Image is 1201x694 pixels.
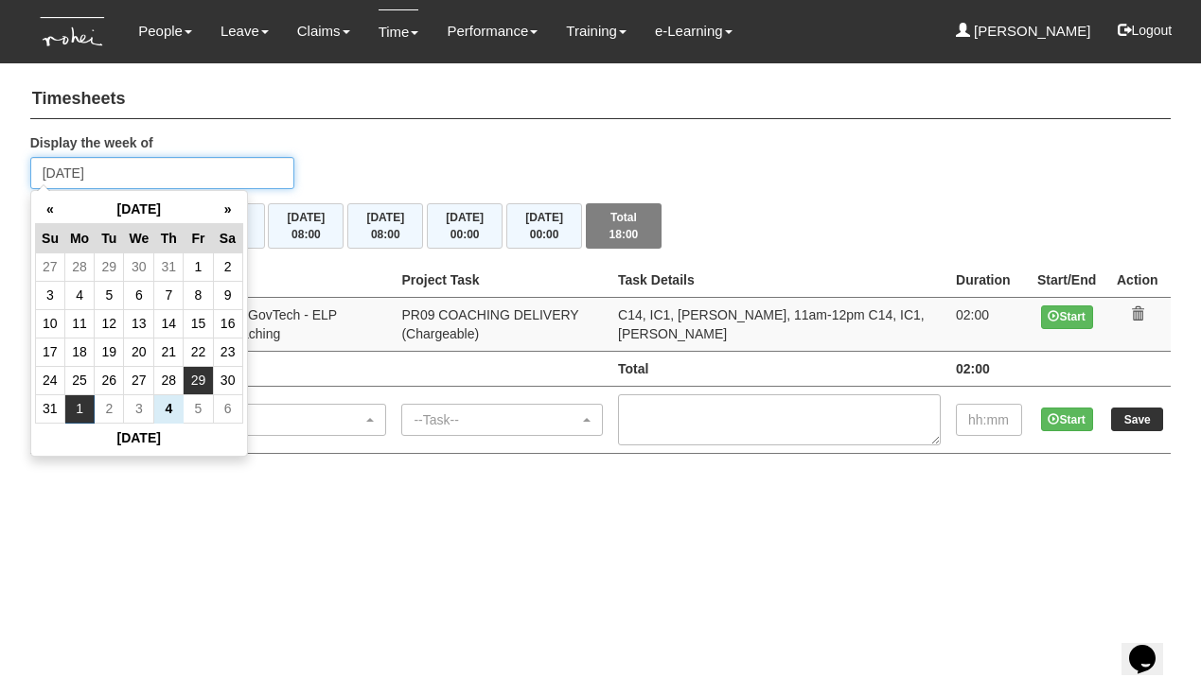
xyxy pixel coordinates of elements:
td: 3 [124,394,154,423]
td: 11 [64,309,94,338]
td: 19 [95,338,124,366]
span: 08:00 [291,228,321,241]
td: 29 [184,366,213,394]
th: Task Details [610,263,948,298]
a: People [138,9,192,53]
button: [DATE]00:00 [506,203,582,249]
span: 00:00 [530,228,559,241]
div: --Task-- [414,410,579,429]
th: Duration [948,263,1030,298]
span: 08:00 [371,228,400,241]
button: Start [1041,408,1093,431]
td: 13 [124,309,154,338]
td: 20 [124,338,154,366]
td: 6 [213,394,242,423]
a: Training [566,9,627,53]
td: 5 [95,281,124,309]
th: « [35,195,64,224]
td: 27 [35,252,64,281]
a: Leave [221,9,269,53]
th: [DATE] [64,195,213,224]
td: 21 [154,338,184,366]
th: We [124,223,154,252]
th: Sa [213,223,242,252]
td: 27 [124,366,154,394]
td: 25 [64,366,94,394]
button: Total18:00 [586,203,662,249]
td: 17 [35,338,64,366]
td: 2 [95,394,124,423]
span: 18:00 [609,228,639,241]
input: Save [1111,408,1163,431]
td: 15 [184,309,213,338]
th: Project Task [394,263,610,298]
td: 12 [95,309,124,338]
a: Claims [297,9,350,53]
td: 16 [213,309,242,338]
td: 5 [184,394,213,423]
td: 30 [124,252,154,281]
td: 24 [35,366,64,394]
a: e-Learning [655,9,733,53]
td: 02:00 [948,297,1030,351]
td: 1 [184,252,213,281]
button: Start [1041,305,1093,329]
td: 29 [95,252,124,281]
button: [DATE]08:00 [347,203,423,249]
td: 7 [154,281,184,309]
button: --Task-- [401,404,603,436]
iframe: chat widget [1122,618,1182,675]
th: Th [154,223,184,252]
label: Display the week of [30,133,153,152]
td: 4 [64,281,94,309]
td: 28 [64,252,94,281]
td: C14, IC1, [PERSON_NAME], 11am-12pm C14, IC1, [PERSON_NAME] [610,297,948,351]
td: 4 [154,394,184,423]
th: Mo [64,223,94,252]
td: 10 [35,309,64,338]
td: 22 [184,338,213,366]
th: Fr [184,223,213,252]
th: Start/End [1030,263,1104,298]
td: PR09 COACHING DELIVERY (Chargeable) [394,297,610,351]
td: 18 [64,338,94,366]
div: Timesheet Week Summary [30,203,1172,249]
input: hh:mm [956,404,1022,436]
button: [DATE]00:00 [427,203,503,249]
th: Tu [95,223,124,252]
a: Performance [447,9,538,53]
a: [PERSON_NAME] [956,9,1091,53]
div: --Project-- [176,410,363,429]
th: [DATE] [35,423,242,452]
button: [DATE]08:00 [268,203,344,249]
button: --Project-- [164,404,387,436]
td: 23 [213,338,242,366]
td: 31 [35,394,64,423]
th: » [213,195,242,224]
td: 28 [154,366,184,394]
td: 2 [213,252,242,281]
td: 8 [184,281,213,309]
td: 26 [95,366,124,394]
button: Logout [1104,8,1185,53]
td: 02:00 [948,351,1030,386]
td: 30 [213,366,242,394]
td: 9 [213,281,242,309]
h4: Timesheets [30,80,1172,119]
td: 14 [154,309,184,338]
td: 3 [35,281,64,309]
a: Time [379,9,419,54]
span: 00:00 [450,228,480,241]
th: Project [156,263,395,298]
td: 1 [64,394,94,423]
th: Su [35,223,64,252]
b: Total [618,361,648,376]
td: 31 [154,252,184,281]
th: Action [1104,263,1171,298]
td: 6 [124,281,154,309]
td: [O24-003899] GovTech - ELP Executive Coaching [156,297,395,351]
